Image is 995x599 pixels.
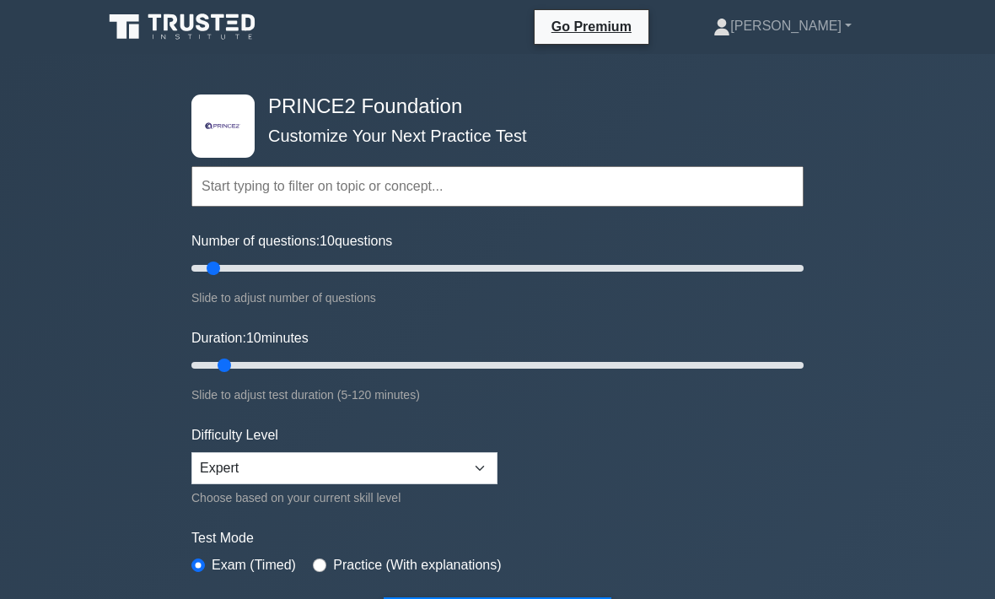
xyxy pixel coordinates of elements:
[261,94,721,119] h4: PRINCE2 Foundation
[191,425,278,445] label: Difficulty Level
[320,234,335,248] span: 10
[212,555,296,575] label: Exam (Timed)
[191,328,309,348] label: Duration: minutes
[673,9,892,43] a: [PERSON_NAME]
[541,16,642,37] a: Go Premium
[191,488,497,508] div: Choose based on your current skill level
[191,231,392,251] label: Number of questions: questions
[191,288,804,308] div: Slide to adjust number of questions
[191,385,804,405] div: Slide to adjust test duration (5-120 minutes)
[191,166,804,207] input: Start typing to filter on topic or concept...
[333,555,501,575] label: Practice (With explanations)
[246,331,261,345] span: 10
[191,528,804,548] label: Test Mode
